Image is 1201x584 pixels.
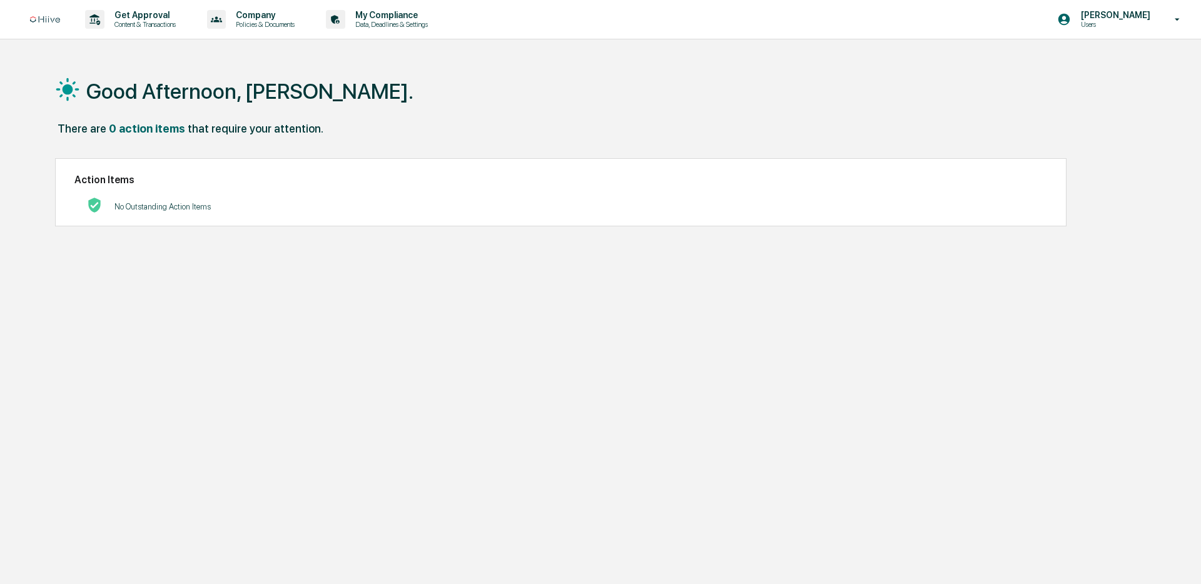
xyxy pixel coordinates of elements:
[1071,20,1157,29] p: Users
[114,202,211,211] p: No Outstanding Action Items
[109,122,185,135] div: 0 action items
[188,122,323,135] div: that require your attention.
[74,174,1047,186] h2: Action Items
[226,20,301,29] p: Policies & Documents
[226,10,301,20] p: Company
[345,10,434,20] p: My Compliance
[86,79,413,104] h1: Good Afternoon, [PERSON_NAME].
[87,198,102,213] img: No Actions logo
[104,20,182,29] p: Content & Transactions
[30,16,60,23] img: logo
[345,20,434,29] p: Data, Deadlines & Settings
[104,10,182,20] p: Get Approval
[58,122,106,135] div: There are
[1071,10,1157,20] p: [PERSON_NAME]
